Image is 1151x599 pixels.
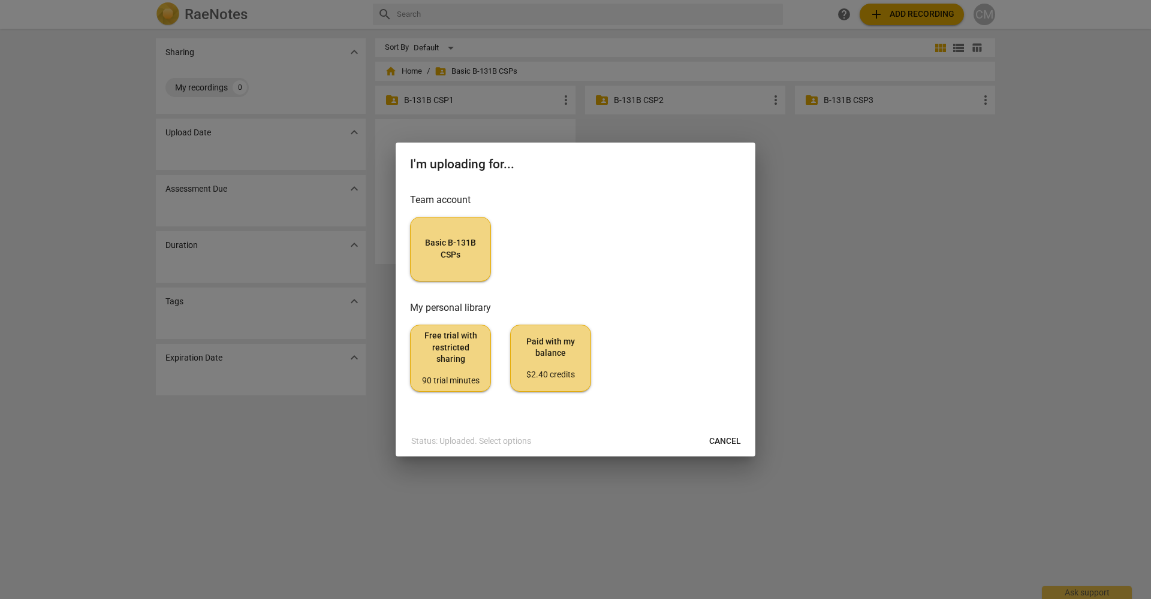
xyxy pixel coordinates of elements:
button: Free trial with restricted sharing90 trial minutes [410,325,491,392]
p: Status: Uploaded. Select options [411,435,531,447]
button: Paid with my balance$2.40 credits [510,325,591,392]
span: Free trial with restricted sharing [420,330,481,386]
div: $2.40 credits [520,369,581,381]
span: Cancel [709,435,741,447]
div: 90 trial minutes [420,375,481,387]
button: Cancel [700,430,751,452]
span: Paid with my balance [520,336,581,381]
h2: I'm uploading for... [410,157,741,172]
button: Basic B-131B CSPs [410,217,491,282]
h3: Team account [410,193,741,207]
h3: My personal library [410,301,741,315]
span: Basic B-131B CSPs [420,237,481,261]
